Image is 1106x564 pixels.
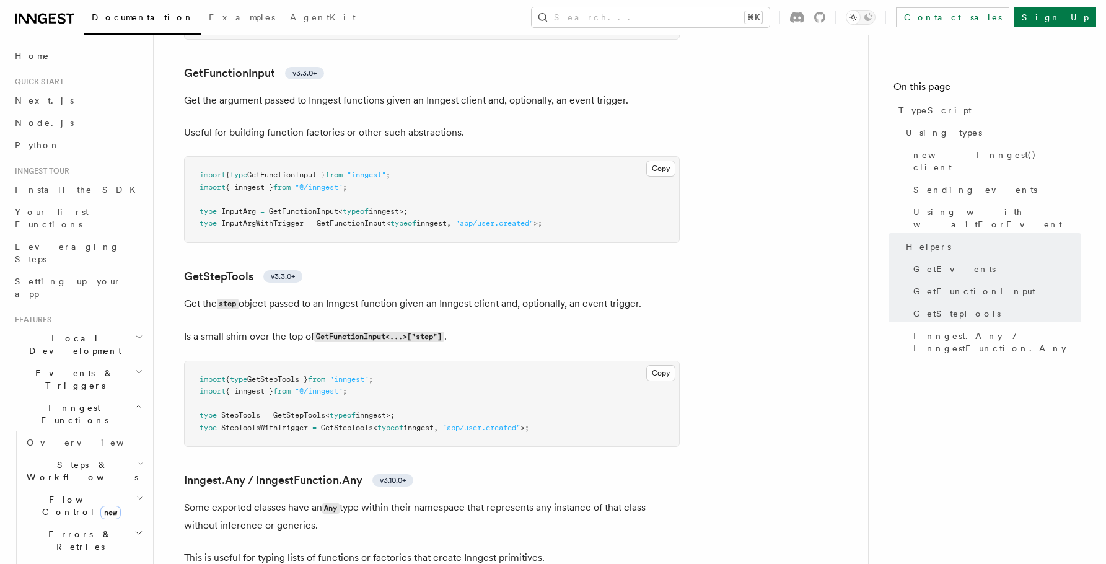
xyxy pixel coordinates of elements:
[22,493,136,518] span: Flow Control
[893,79,1081,99] h4: On this page
[15,95,74,105] span: Next.js
[322,503,340,514] code: Any
[317,219,386,227] span: GetFunctionInput
[434,423,438,432] span: ,
[226,170,230,179] span: {
[913,149,1081,174] span: new Inngest() client
[226,387,273,395] span: { inngest }
[908,144,1081,178] a: new Inngest() client
[356,411,395,420] span: inngest>;
[221,411,260,420] span: StepTools
[325,411,330,420] span: <
[325,170,343,179] span: from
[100,506,121,519] span: new
[1014,7,1096,27] a: Sign Up
[913,307,1001,320] span: GetStepTools
[312,423,317,432] span: =
[200,375,226,384] span: import
[230,170,247,179] span: type
[27,438,154,447] span: Overview
[221,423,308,432] span: StepToolsWithTrigger
[908,280,1081,302] a: GetFunctionInput
[330,411,356,420] span: typeof
[906,240,951,253] span: Helpers
[15,140,60,150] span: Python
[22,431,146,454] a: Overview
[184,268,302,285] a: GetStepToolsv3.3.0+
[200,387,226,395] span: import
[265,411,269,420] span: =
[908,201,1081,236] a: Using with waitForEvent
[10,236,146,270] a: Leveraging Steps
[10,332,135,357] span: Local Development
[343,207,369,216] span: typeof
[321,423,373,432] span: GetStepTools
[184,499,680,534] p: Some exported classes have an type within their namespace that represents any instance of that cl...
[273,183,291,192] span: from
[369,207,408,216] span: inngest>;
[377,423,403,432] span: typeof
[10,45,146,67] a: Home
[15,185,143,195] span: Install the SDK
[390,219,416,227] span: typeof
[10,201,146,236] a: Your first Functions
[22,454,146,488] button: Steps & Workflows
[15,50,50,62] span: Home
[200,423,217,432] span: type
[455,219,533,227] span: "app/user.created"
[221,219,304,227] span: InputArgWithTrigger
[908,178,1081,201] a: Sending events
[343,387,347,395] span: ;
[330,375,369,384] span: "inngest"
[10,327,146,362] button: Local Development
[386,219,390,227] span: <
[533,219,542,227] span: >;
[10,178,146,201] a: Install the SDK
[217,299,239,309] code: step
[15,242,120,264] span: Leveraging Steps
[745,11,762,24] kbd: ⌘K
[221,207,256,216] span: InputArg
[15,276,121,299] span: Setting up your app
[15,207,89,229] span: Your first Functions
[913,330,1081,355] span: Inngest.Any / InngestFunction.Any
[913,183,1037,196] span: Sending events
[184,92,680,109] p: Get the argument passed to Inngest functions given an Inngest client and, optionally, an event tr...
[10,166,69,176] span: Inngest tour
[200,183,226,192] span: import
[22,459,138,483] span: Steps & Workflows
[369,375,373,384] span: ;
[896,7,1009,27] a: Contact sales
[184,64,324,82] a: GetFunctionInputv3.3.0+
[200,411,217,420] span: type
[226,183,273,192] span: { inngest }
[913,263,996,275] span: GetEvents
[10,397,146,431] button: Inngest Functions
[84,4,201,35] a: Documentation
[283,4,363,33] a: AgentKit
[271,271,295,281] span: v3.3.0+
[386,170,390,179] span: ;
[908,325,1081,359] a: Inngest.Any / InngestFunction.Any
[10,362,146,397] button: Events & Triggers
[908,258,1081,280] a: GetEvents
[908,302,1081,325] a: GetStepTools
[295,183,343,192] span: "@/inngest"
[292,68,317,78] span: v3.3.0+
[269,207,338,216] span: GetFunctionInput
[10,89,146,112] a: Next.js
[447,219,451,227] span: ,
[290,12,356,22] span: AgentKit
[260,207,265,216] span: =
[520,423,529,432] span: >;
[913,206,1081,231] span: Using with waitForEvent
[200,219,217,227] span: type
[184,328,680,346] p: Is a small shim over the top of .
[15,118,74,128] span: Node.js
[184,295,680,313] p: Get the object passed to an Inngest function given an Inngest client and, optionally, an event tr...
[10,270,146,305] a: Setting up your app
[906,126,982,139] span: Using types
[10,367,135,392] span: Events & Triggers
[846,10,876,25] button: Toggle dark mode
[184,472,413,489] a: Inngest.Any / InngestFunction.Anyv3.10.0+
